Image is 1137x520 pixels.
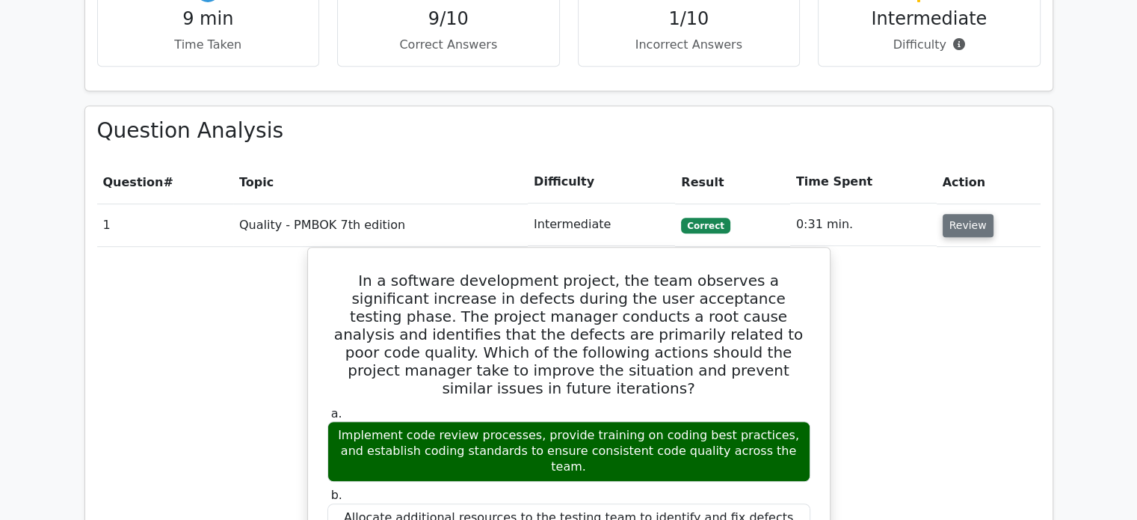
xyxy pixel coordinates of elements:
[675,161,790,204] th: Result
[331,406,342,420] span: a.
[97,161,233,204] th: #
[681,218,730,233] span: Correct
[97,118,1041,144] h3: Question Analysis
[943,214,993,237] button: Review
[103,175,164,189] span: Question
[331,488,342,502] span: b.
[233,204,528,246] td: Quality - PMBOK 7th edition
[790,204,937,246] td: 0:31 min.
[326,272,812,397] h5: In a software development project, the team observes a significant increase in defects during the...
[233,161,528,204] th: Topic
[350,8,547,30] h4: 9/10
[110,8,307,30] h4: 9 min
[937,161,1041,204] th: Action
[790,161,937,204] th: Time Spent
[350,36,547,54] p: Correct Answers
[591,36,788,54] p: Incorrect Answers
[327,421,810,481] div: Implement code review processes, provide training on coding best practices, and establish coding ...
[831,36,1028,54] p: Difficulty
[97,204,233,246] td: 1
[528,204,675,246] td: Intermediate
[591,8,788,30] h4: 1/10
[528,161,675,204] th: Difficulty
[110,36,307,54] p: Time Taken
[831,8,1028,30] h4: Intermediate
